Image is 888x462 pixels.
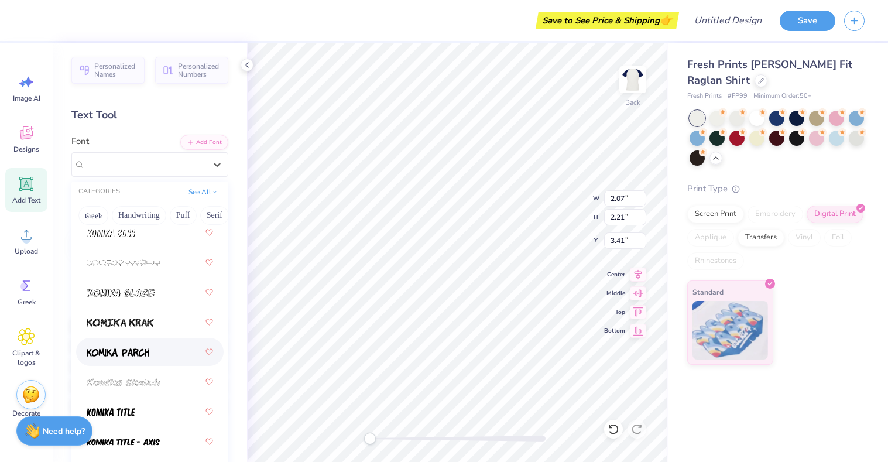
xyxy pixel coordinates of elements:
span: 👉 [660,13,673,27]
img: Komika Krak [87,319,154,327]
span: # FP99 [728,91,748,101]
div: Vinyl [788,229,821,247]
button: Greek [78,206,108,225]
img: Komika Glaze [87,289,155,297]
img: Komika Parch [87,348,149,357]
span: Add Text [12,196,40,205]
span: Middle [604,289,625,298]
span: Upload [15,247,38,256]
button: Handwriting [112,206,166,225]
button: Serif [200,206,229,225]
span: Standard [692,286,724,298]
button: Puff [170,206,197,225]
button: See All [185,186,221,198]
div: CATEGORIES [78,187,120,197]
img: Komika Bubbles [87,259,160,267]
div: Accessibility label [364,433,376,444]
span: Bottom [604,326,625,336]
button: Personalized Numbers [155,57,228,84]
div: Screen Print [687,206,744,223]
div: Embroidery [748,206,803,223]
div: Rhinestones [687,252,744,270]
img: Komika Sketch [87,378,160,386]
img: Komika Boss [87,229,135,237]
strong: Need help? [43,426,85,437]
span: Center [604,270,625,279]
button: Save [780,11,835,31]
img: Back [621,68,644,91]
span: Decorate [12,409,40,418]
img: Standard [692,301,768,360]
span: Minimum Order: 50 + [753,91,812,101]
span: Designs [13,145,39,154]
div: Applique [687,229,734,247]
img: Komika Title [87,408,135,416]
div: Digital Print [807,206,863,223]
div: Transfers [738,229,784,247]
div: Save to See Price & Shipping [539,12,676,29]
span: Personalized Numbers [178,62,221,78]
span: Personalized Names [94,62,138,78]
div: Foil [824,229,852,247]
div: Back [625,97,640,108]
span: Image AI [13,94,40,103]
div: Print Type [687,182,865,196]
div: Text Tool [71,107,228,123]
button: Add Font [180,135,228,150]
span: Fresh Prints [PERSON_NAME] Fit Raglan Shirt [687,57,852,87]
span: Fresh Prints [687,91,722,101]
span: Top [604,307,625,317]
input: Untitled Design [685,9,771,32]
img: Komika Title - Axis [87,438,160,446]
label: Font [71,135,89,148]
span: Clipart & logos [7,348,46,367]
button: Personalized Names [71,57,145,84]
span: Greek [18,297,36,307]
